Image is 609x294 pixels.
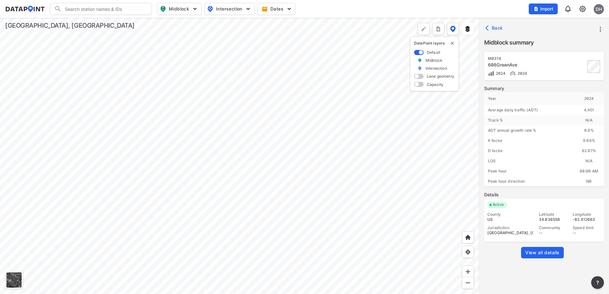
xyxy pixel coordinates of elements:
[484,115,574,125] div: Truck %
[490,202,507,208] span: Active
[488,62,585,68] div: 608GreenAve
[245,6,251,12] img: 5YPKRKmlfpI5mqlR8AD95paCi+0kK1fRFDJSaMmawlwaeJcJwk9O2fotCW5ve9gAAAAASUVORK5CYII=
[427,82,443,87] label: Capacity
[539,230,567,235] div: --
[574,176,604,186] div: NB
[465,234,471,241] img: +XpAUvaXAN7GudzAAAAAElFTkSuQmCC
[516,71,527,76] span: 2024
[160,5,197,13] span: Midblock
[574,146,604,156] div: 62.87%
[462,246,474,258] div: View my location
[494,71,506,76] span: 2024
[207,5,251,13] span: Intersection
[257,3,295,15] button: Dates
[574,105,604,115] div: 4,451
[488,56,585,61] div: M0316
[510,70,516,77] img: Vehicle speed
[484,156,574,166] div: LOS
[447,23,459,35] button: DataPoint layers
[594,4,604,14] div: DH
[432,23,444,35] button: more
[464,26,471,32] img: layers.ee07997e.svg
[418,66,422,71] img: marker_Intersection.6861001b.svg
[484,85,604,92] label: Summary
[450,41,455,46] button: delete
[484,176,574,186] div: Peak hour direction
[529,6,561,12] a: Import
[591,276,604,289] button: more
[579,5,586,13] img: cids17cp3yIFEOpj3V8A9qJSH103uA521RftCD4eeui4ksIb+krbm5XvIjxD52OS6NWLn9gAAAAAElFTkSuQmCC
[465,280,471,286] img: MAAAAAElFTkSuQmCC
[539,212,567,217] div: Latitude
[262,6,268,12] img: calendar-gold.39a51dde.svg
[574,92,604,105] div: 2024
[595,279,600,286] span: ?
[487,212,533,217] div: County
[573,230,601,235] div: --
[484,23,505,33] button: Back
[286,6,292,12] img: 5YPKRKmlfpI5mqlR8AD95paCi+0kK1fRFDJSaMmawlwaeJcJwk9O2fotCW5ve9gAAAAASUVORK5CYII=
[484,192,604,198] label: Details
[418,58,422,63] img: marker_Midblock.5ba75e30.svg
[62,4,148,14] input: Search
[573,212,601,217] div: Longitude
[426,58,442,63] label: Midblock
[573,217,601,222] div: -82.412603
[465,249,471,255] img: zeq5HYn9AnE9l6UmnFLPAAAAAElFTkSuQmCC
[450,41,455,46] img: close-external-leyer.3061a1c7.svg
[192,6,198,12] img: 5YPKRKmlfpI5mqlR8AD95paCi+0kK1fRFDJSaMmawlwaeJcJwk9O2fotCW5ve9gAAAAASUVORK5CYII=
[418,23,430,35] div: Polygon tool
[487,225,533,230] div: Jurisdiction
[427,50,440,55] label: Default
[462,231,474,243] div: Home
[564,5,572,13] img: 8A77J+mXikMhHQAAAAASUVORK5CYII=
[462,23,474,35] button: External layers
[427,73,454,79] label: Lane geometry
[420,26,427,32] img: +Dz8AAAAASUVORK5CYII=
[539,225,567,230] div: Community
[204,3,255,15] button: Intersection
[534,6,539,11] img: file_add.62c1e8a2.svg
[484,92,574,105] div: Year
[462,277,474,289] div: Zoom out
[487,217,533,222] div: US
[157,3,202,15] button: Midblock
[450,26,456,32] img: data-point-layers.37681fc9.svg
[529,3,558,14] button: Import
[465,269,471,275] img: ZvzfEJKXnyWIrJytrsY285QMwk63cM6Drc+sIAAAAASUVORK5CYII=
[525,249,560,256] span: View all details
[539,217,567,222] div: 34.836558
[574,115,604,125] div: N/A
[206,5,214,13] img: map_pin_int.54838e6b.svg
[435,26,441,32] img: xqJnZQTG2JQi0x5lvmkeSNbbgIiQD62bqHG8IfrOzanD0FsRdYrij6fAAAAAElFTkSuQmCC
[574,156,604,166] div: N/A
[5,6,45,12] img: dataPointLogo.9353c09d.svg
[574,136,604,146] div: 9.86%
[533,6,554,12] span: Import
[462,266,474,278] div: Zoom in
[488,70,494,77] img: Volume count
[595,24,606,35] button: more
[484,146,574,156] div: D factor
[487,230,533,235] div: [GEOGRAPHIC_DATA], [GEOGRAPHIC_DATA]
[263,6,291,12] span: Dates
[487,25,503,31] span: Back
[414,41,455,46] p: DataPoint layers
[5,271,23,289] div: Toggle basemap
[573,225,601,230] div: Speed limit
[159,5,167,13] img: map_pin_mid.602f9df1.svg
[484,166,574,176] div: Peak hour
[426,66,447,71] label: Intersection
[484,125,574,136] div: ADT annual growth rate %
[484,136,574,146] div: K factor
[574,166,604,176] div: 08:00 AM
[484,38,604,47] label: Midblock summary
[574,125,604,136] div: 0.0 %
[484,105,574,115] div: Average daily traffic (ADT)
[5,21,135,30] div: [GEOGRAPHIC_DATA], [GEOGRAPHIC_DATA]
